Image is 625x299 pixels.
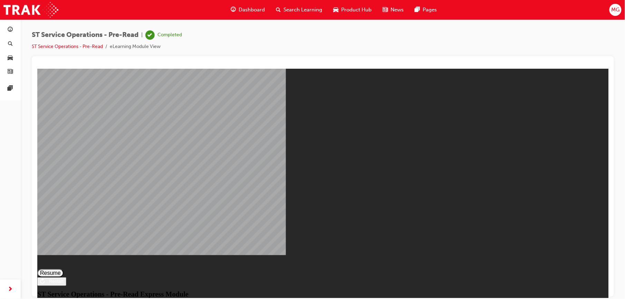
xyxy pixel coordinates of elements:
span: pages-icon [415,6,420,14]
img: Trak [3,2,58,18]
a: news-iconNews [377,3,410,17]
span: ST Service Operations - Pre-Read [32,31,138,39]
li: eLearning Module View [110,43,161,51]
span: Search Learning [284,6,323,14]
a: car-iconProduct Hub [328,3,377,17]
span: Product Hub [342,6,372,14]
div: Completed [157,32,182,38]
span: learningRecordVerb_COMPLETE-icon [145,30,155,40]
span: MG [611,6,619,14]
span: news-icon [8,69,13,75]
span: car-icon [8,55,13,61]
span: News [391,6,404,14]
a: pages-iconPages [410,3,443,17]
span: car-icon [334,6,339,14]
span: search-icon [8,41,13,47]
button: MG [609,4,622,16]
a: guage-iconDashboard [225,3,271,17]
span: guage-icon [8,27,13,33]
span: Pages [423,6,437,14]
span: guage-icon [231,6,236,14]
a: ST Service Operations - Pre-Read [32,44,103,49]
span: | [141,31,143,39]
span: news-icon [383,6,388,14]
span: search-icon [276,6,281,14]
a: search-iconSearch Learning [271,3,328,17]
span: Dashboard [239,6,265,14]
span: pages-icon [8,86,13,92]
span: next-icon [8,285,13,294]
